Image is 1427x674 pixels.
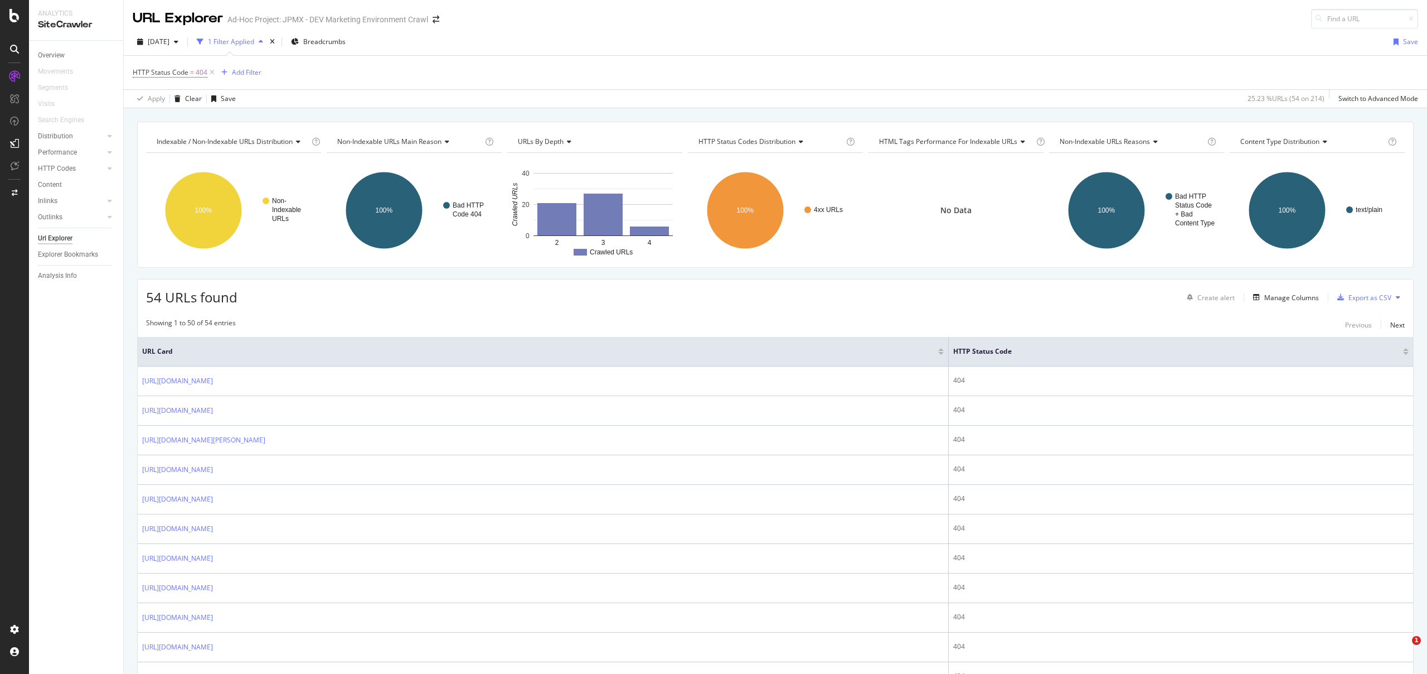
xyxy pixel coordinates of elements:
[1175,192,1206,200] text: Bad HTTP
[272,215,289,223] text: URLs
[38,249,98,261] div: Explorer Bookmarks
[38,66,84,78] a: Movements
[526,232,530,240] text: 0
[688,162,862,259] svg: A chart.
[142,582,213,594] a: [URL][DOMAIN_NAME]
[146,288,237,306] span: 54 URLs found
[953,464,1409,474] div: 404
[272,197,287,205] text: Non-
[736,206,754,214] text: 100%
[1356,206,1382,214] text: text/plain
[38,131,73,142] div: Distribution
[185,94,202,103] div: Clear
[154,133,309,151] h4: Indexable / Non-Indexable URLs Distribution
[133,90,165,108] button: Apply
[38,270,115,282] a: Analysis Info
[287,33,350,51] button: Breadcrumbs
[38,233,72,244] div: Url Explorer
[1049,162,1223,259] div: A chart.
[453,210,482,218] text: Code 404
[38,9,114,18] div: Analytics
[38,98,66,110] a: Visits
[38,82,79,94] a: Segments
[268,36,277,47] div: times
[146,162,320,259] svg: A chart.
[507,162,681,259] svg: A chart.
[953,642,1409,652] div: 404
[142,612,213,623] a: [URL][DOMAIN_NAME]
[590,248,633,256] text: Crawled URLs
[1311,9,1418,28] input: Find a URL
[192,33,268,51] button: 1 Filter Applied
[1264,293,1319,302] div: Manage Columns
[953,553,1409,563] div: 404
[196,65,207,80] span: 404
[38,211,104,223] a: Outlinks
[1238,133,1386,151] h4: Content Type Distribution
[1345,320,1372,330] div: Previous
[38,131,104,142] a: Distribution
[511,183,519,226] text: Crawled URLs
[648,239,652,247] text: 4
[1230,162,1404,259] svg: A chart.
[38,147,104,158] a: Performance
[38,195,57,207] div: Inlinks
[38,195,104,207] a: Inlinks
[146,318,236,331] div: Showing 1 to 50 of 54 entries
[142,553,213,564] a: [URL][DOMAIN_NAME]
[953,582,1409,593] div: 404
[814,206,843,214] text: 4xx URLs
[953,346,1386,357] span: HTTP Status Code
[1175,201,1212,209] text: Status Code
[148,37,169,46] span: 2025 Sep. 23rd
[696,133,844,151] h4: HTTP Status Codes Distribution
[38,163,104,175] a: HTTP Codes
[1182,288,1235,306] button: Create alert
[142,494,213,505] a: [URL][DOMAIN_NAME]
[38,147,77,158] div: Performance
[133,9,223,28] div: URL Explorer
[157,137,293,146] span: Indexable / Non-Indexable URLs distribution
[1278,206,1295,214] text: 100%
[232,68,261,77] div: Add Filter
[1390,318,1405,331] button: Next
[337,137,441,146] span: Non-Indexable URLs Main Reason
[38,82,68,94] div: Segments
[142,523,213,535] a: [URL][DOMAIN_NAME]
[208,37,254,46] div: 1 Filter Applied
[142,642,213,653] a: [URL][DOMAIN_NAME]
[522,201,530,209] text: 20
[453,201,484,209] text: Bad HTTP
[327,162,501,259] svg: A chart.
[953,523,1409,533] div: 404
[1412,636,1421,645] span: 1
[190,68,194,77] span: =
[38,211,62,223] div: Outlinks
[1098,206,1115,214] text: 100%
[516,133,672,151] h4: URLs by Depth
[38,98,55,110] div: Visits
[142,405,213,416] a: [URL][DOMAIN_NAME]
[698,137,795,146] span: HTTP Status Codes Distribution
[142,464,213,475] a: [URL][DOMAIN_NAME]
[38,18,114,31] div: SiteCrawler
[555,239,559,247] text: 2
[133,68,188,77] span: HTTP Status Code
[170,90,202,108] button: Clear
[38,179,115,191] a: Content
[1249,291,1319,304] button: Manage Columns
[1175,219,1215,227] text: Content Type
[522,170,530,177] text: 40
[433,16,439,23] div: arrow-right-arrow-left
[38,233,115,244] a: Url Explorer
[1389,636,1416,663] iframe: Intercom live chat
[148,94,165,103] div: Apply
[953,405,1409,415] div: 404
[38,50,115,61] a: Overview
[877,133,1034,151] h4: HTML Tags Performance for Indexable URLs
[1403,37,1418,46] div: Save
